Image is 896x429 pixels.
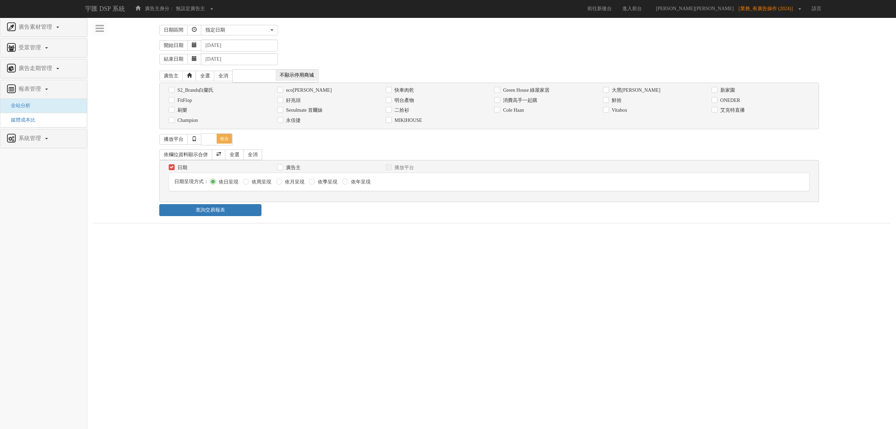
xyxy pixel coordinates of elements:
[6,22,82,33] a: 廣告素材管理
[719,87,735,94] label: 新家園
[284,107,323,114] label: Seoulmate 首爾妹
[17,44,44,50] span: 受眾管理
[205,27,269,34] div: 指定日期
[393,164,414,171] label: 播放平台
[284,87,332,94] label: eco[PERSON_NAME]
[176,117,198,124] label: Champion
[349,179,371,186] label: 依年呈現
[250,179,271,186] label: 依周呈現
[610,87,660,94] label: 大黑[PERSON_NAME]
[214,71,233,81] a: 全消
[196,71,215,81] a: 全選
[6,42,82,54] a: 受眾管理
[393,97,414,104] label: 明台產物
[283,179,304,186] label: 依月呈現
[176,164,187,171] label: 日期
[17,65,56,71] span: 廣告走期管理
[225,150,244,160] a: 全選
[176,6,205,11] span: 無設定廣告主
[6,133,82,144] a: 系統管理
[316,179,337,186] label: 依季呈現
[217,134,232,144] span: 收合
[284,97,301,104] label: 好兆頭
[610,107,627,114] label: Vitabox
[652,6,737,11] span: [PERSON_NAME][PERSON_NAME]
[6,84,82,95] a: 報表管理
[275,70,318,81] span: 不顯示停用商城
[501,107,524,114] label: Cole Haan
[176,87,213,94] label: S2_Brands白蘭氏
[501,87,549,94] label: Green House 綠屋家居
[201,25,278,35] button: 指定日期
[17,24,56,30] span: 廣告素材管理
[17,86,44,92] span: 報表管理
[217,179,238,186] label: 依日呈現
[393,117,422,124] label: MIKIHOUSE
[159,204,261,216] a: 查詢交易報表
[17,135,44,141] span: 系統管理
[284,164,301,171] label: 廣告主
[284,117,301,124] label: 永佳捷
[6,63,82,74] a: 廣告走期管理
[6,103,30,108] a: 全站分析
[243,150,262,160] a: 全消
[719,97,740,104] label: ONEDER
[610,97,622,104] label: 鮮拾
[174,179,209,184] span: 日期呈現方式：
[393,87,414,94] label: 快車肉乾
[176,107,187,114] label: 刷樂
[393,107,409,114] label: 二拾衫
[145,6,174,11] span: 廣告主身分：
[6,117,35,123] a: 媒體成本比
[719,107,745,114] label: 艾克特直播
[738,6,796,11] span: [業務_有廣告操作 (2024)]
[176,97,192,104] label: FitFlop
[501,97,537,104] label: 消費高手一起購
